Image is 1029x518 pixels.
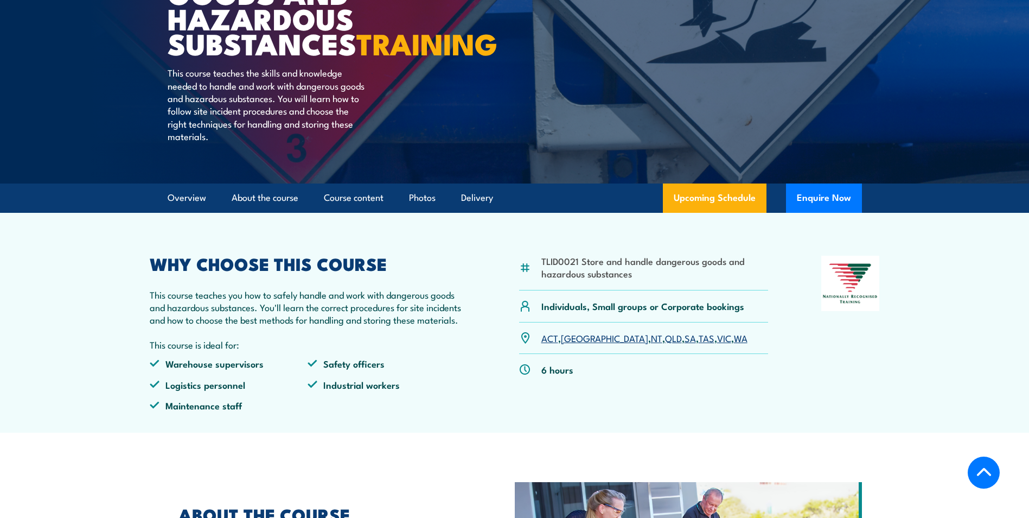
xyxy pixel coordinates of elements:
[409,184,436,212] a: Photos
[150,357,308,370] li: Warehouse supervisors
[150,399,308,412] li: Maintenance staff
[685,331,696,344] a: SA
[150,338,466,351] p: This course is ideal for:
[665,331,682,344] a: QLD
[150,288,466,326] p: This course teaches you how to safely handle and work with dangerous goods and hazardous substanc...
[461,184,493,212] a: Delivery
[651,331,662,344] a: NT
[699,331,714,344] a: TAS
[541,331,558,344] a: ACT
[150,378,308,391] li: Logistics personnel
[717,331,731,344] a: VIC
[150,256,466,271] h2: WHY CHOOSE THIS COURSE
[734,331,747,344] a: WA
[541,255,769,280] li: TLID0021 Store and handle dangerous goods and hazardous substances
[232,184,298,212] a: About the course
[356,20,497,65] strong: TRAINING
[786,184,862,213] button: Enquire Now
[168,184,206,212] a: Overview
[324,184,384,212] a: Course content
[541,300,744,312] p: Individuals, Small groups or Corporate bookings
[561,331,648,344] a: [GEOGRAPHIC_DATA]
[663,184,766,213] a: Upcoming Schedule
[821,256,880,311] img: Nationally Recognised Training logo.
[541,332,747,344] p: , , , , , , ,
[308,357,466,370] li: Safety officers
[308,378,466,391] li: Industrial workers
[541,363,573,376] p: 6 hours
[168,66,366,142] p: This course teaches the skills and knowledge needed to handle and work with dangerous goods and h...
